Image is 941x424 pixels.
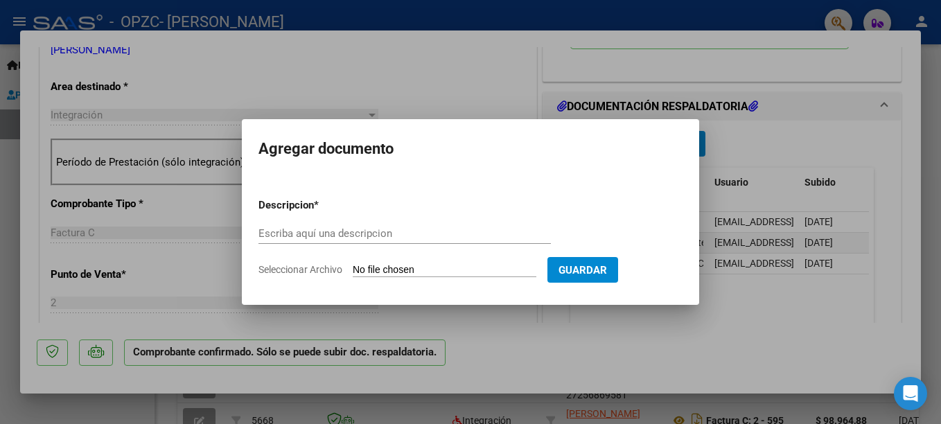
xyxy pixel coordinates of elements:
p: Descripcion [258,197,386,213]
div: Open Intercom Messenger [894,377,927,410]
span: Guardar [559,264,607,276]
h2: Agregar documento [258,136,683,162]
span: Seleccionar Archivo [258,264,342,275]
button: Guardar [547,257,618,283]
